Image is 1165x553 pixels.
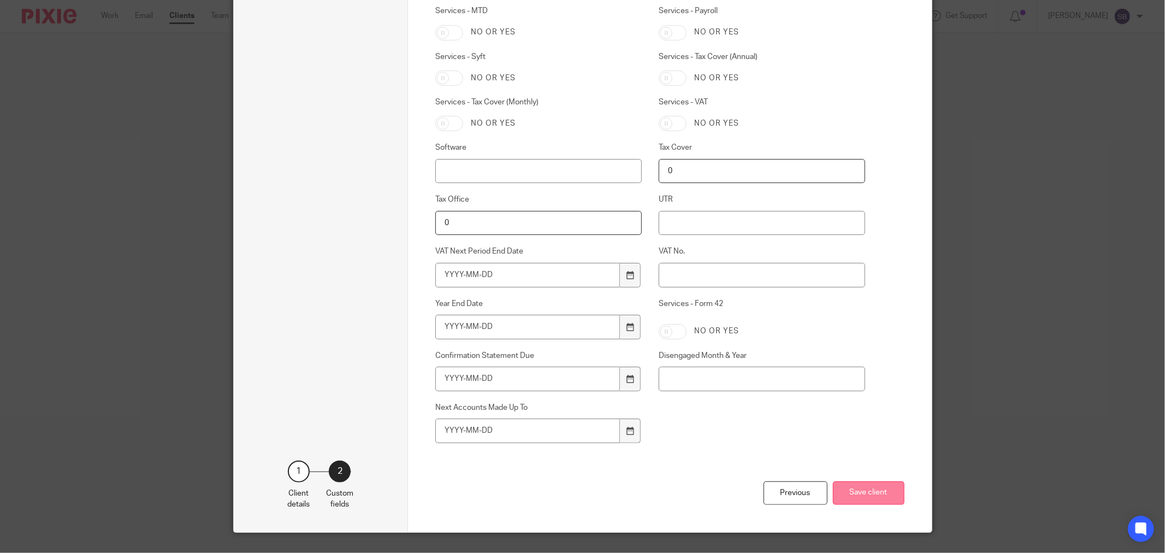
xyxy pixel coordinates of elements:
label: No or yes [471,73,516,84]
label: VAT Next Period End Date [435,246,642,257]
input: YYYY-MM-DD [435,367,620,391]
label: Services - Payroll [659,5,865,16]
label: UTR [659,194,865,205]
label: VAT No. [659,246,865,257]
label: No or yes [694,27,739,38]
label: Services - Tax Cover (Monthly) [435,97,642,108]
label: Services - Syft [435,51,642,62]
div: Previous [764,481,827,505]
input: YYYY-MM-DD [435,263,620,287]
label: Tax Office [435,194,642,205]
label: Tax Cover [659,142,865,153]
label: Services - Form 42 [659,298,865,316]
input: YYYY-MM-DD [435,315,620,339]
label: Year End Date [435,298,642,309]
label: Services - VAT [659,97,865,108]
input: YYYY-MM-DD [435,419,620,443]
label: Next Accounts Made Up To [435,402,642,413]
button: Save client [833,481,904,505]
label: Software [435,142,642,153]
label: Disengaged Month & Year [659,350,865,361]
label: No or yes [694,73,739,84]
label: No or yes [694,118,739,129]
div: 1 [288,461,310,483]
label: No or yes [694,326,739,337]
label: Services - MTD [435,5,642,16]
p: Client details [287,488,310,510]
label: No or yes [471,118,516,129]
p: Custom fields [326,488,353,510]
div: 2 [329,461,351,483]
label: No or yes [471,27,516,38]
label: Confirmation Statement Due [435,350,642,361]
label: Services - Tax Cover (Annual) [659,51,865,62]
